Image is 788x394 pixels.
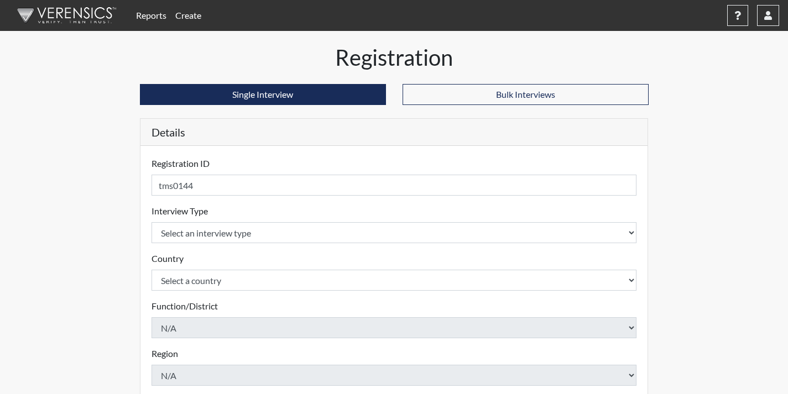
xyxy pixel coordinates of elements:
h1: Registration [140,44,649,71]
h5: Details [140,119,648,146]
label: Country [152,252,184,265]
label: Interview Type [152,204,208,218]
a: Reports [132,4,171,27]
input: Insert a Registration ID, which needs to be a unique alphanumeric value for each interviewee [152,175,637,196]
button: Single Interview [140,84,386,105]
button: Bulk Interviews [403,84,649,105]
a: Create [171,4,206,27]
label: Function/District [152,300,218,313]
label: Region [152,347,178,360]
label: Registration ID [152,157,210,170]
